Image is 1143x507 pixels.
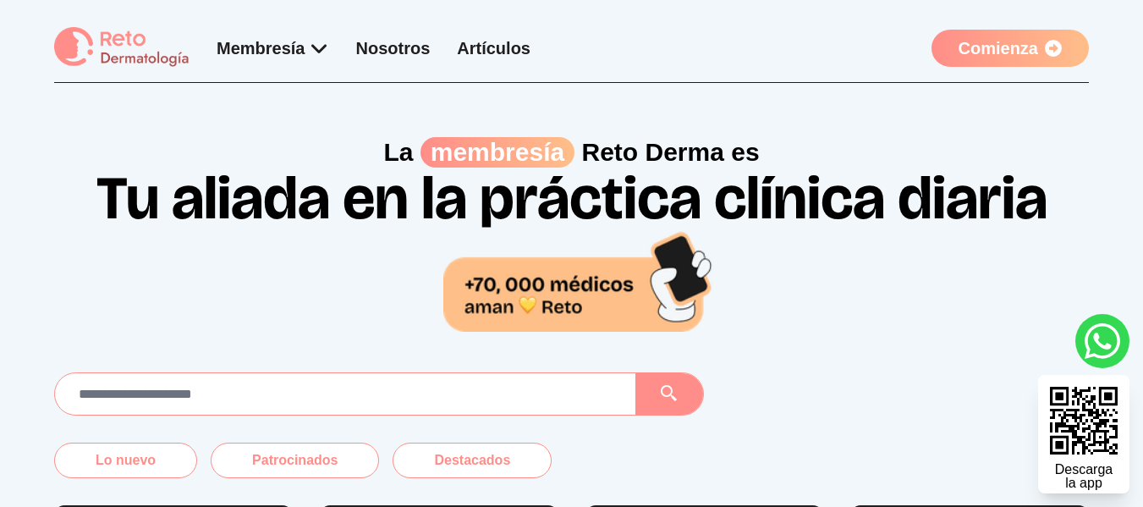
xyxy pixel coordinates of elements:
a: Nosotros [356,39,431,58]
img: logo Reto dermatología [54,27,190,69]
button: Patrocinados [211,443,379,478]
a: Artículos [457,39,530,58]
div: Membresía [217,36,329,60]
div: Descarga la app [1055,463,1113,490]
button: Lo nuevo [54,443,197,478]
h1: Tu aliada en la práctica clínica diaria [54,168,1089,331]
button: Destacados [393,443,552,478]
a: whatsapp button [1075,314,1129,368]
a: Comienza [931,30,1089,67]
span: membresía [420,137,574,168]
img: 70,000 médicos aman Reto [443,229,714,331]
p: La Reto Derma es [54,137,1089,168]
